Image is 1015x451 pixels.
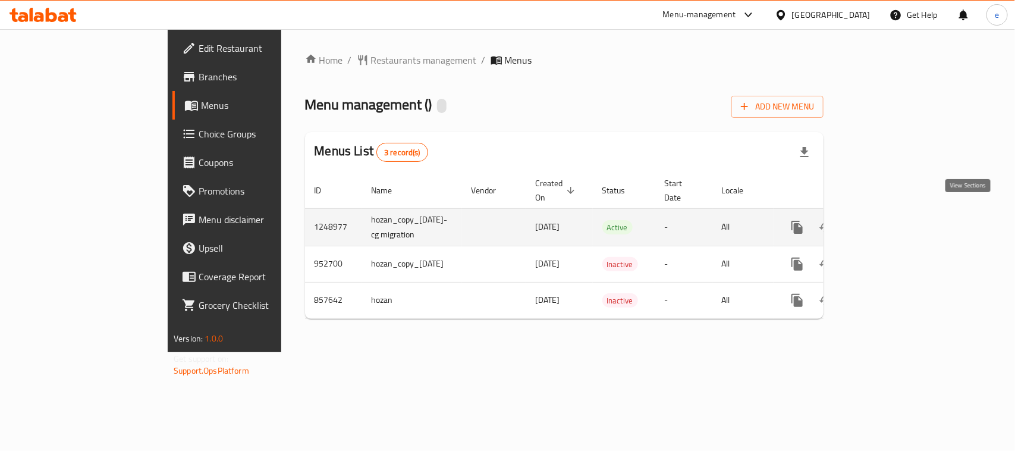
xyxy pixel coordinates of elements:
td: All [712,282,774,318]
span: Locale [722,183,759,198]
a: Promotions [172,177,337,205]
td: hozan [362,282,462,318]
h2: Menus List [315,142,428,162]
span: Inactive [602,258,638,271]
span: ID [315,183,337,198]
li: / [482,53,486,67]
span: Active [602,221,633,234]
a: Menus [172,91,337,120]
span: Add New Menu [741,99,814,114]
button: Change Status [812,286,840,315]
div: Export file [790,138,819,167]
div: Inactive [602,293,638,308]
a: Grocery Checklist [172,291,337,320]
td: - [655,246,712,282]
button: Change Status [812,213,840,242]
th: Actions [774,173,907,209]
button: Add New Menu [731,96,824,118]
span: Menus [201,98,328,112]
td: All [712,246,774,282]
span: Upsell [199,241,328,255]
span: Restaurants management [371,53,477,67]
button: Change Status [812,250,840,278]
td: hozan_copy_[DATE] [362,246,462,282]
span: Grocery Checklist [199,298,328,312]
td: - [655,282,712,318]
span: Version: [174,331,203,346]
table: enhanced table [305,173,907,319]
a: Restaurants management [357,53,477,67]
div: Active [602,220,633,234]
a: Branches [172,62,337,91]
nav: breadcrumb [305,53,824,67]
span: Start Date [665,176,698,205]
span: Name [372,183,408,198]
span: Coupons [199,155,328,170]
span: e [995,8,999,21]
div: Total records count [376,143,428,162]
span: Promotions [199,184,328,198]
td: All [712,208,774,246]
button: more [783,286,812,315]
span: Vendor [472,183,512,198]
a: Coverage Report [172,262,337,291]
a: Upsell [172,234,337,262]
span: Menu management ( ) [305,91,432,118]
span: Choice Groups [199,127,328,141]
div: Menu-management [663,8,736,22]
a: Edit Restaurant [172,34,337,62]
a: Coupons [172,148,337,177]
span: Inactive [602,294,638,308]
a: Choice Groups [172,120,337,148]
span: Menu disclaimer [199,212,328,227]
td: hozan_copy_[DATE]-cg migration [362,208,462,246]
span: Created On [536,176,579,205]
a: Support.OpsPlatform [174,363,249,378]
td: - [655,208,712,246]
a: Menu disclaimer [172,205,337,234]
button: more [783,213,812,242]
span: 1.0.0 [205,331,223,346]
li: / [348,53,352,67]
button: more [783,250,812,278]
span: [DATE] [536,219,560,234]
div: [GEOGRAPHIC_DATA] [792,8,871,21]
span: Edit Restaurant [199,41,328,55]
span: Status [602,183,641,198]
span: [DATE] [536,292,560,308]
span: Menus [505,53,532,67]
span: [DATE] [536,256,560,271]
span: Branches [199,70,328,84]
span: 3 record(s) [377,147,428,158]
span: Get support on: [174,351,228,367]
span: Coverage Report [199,270,328,284]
